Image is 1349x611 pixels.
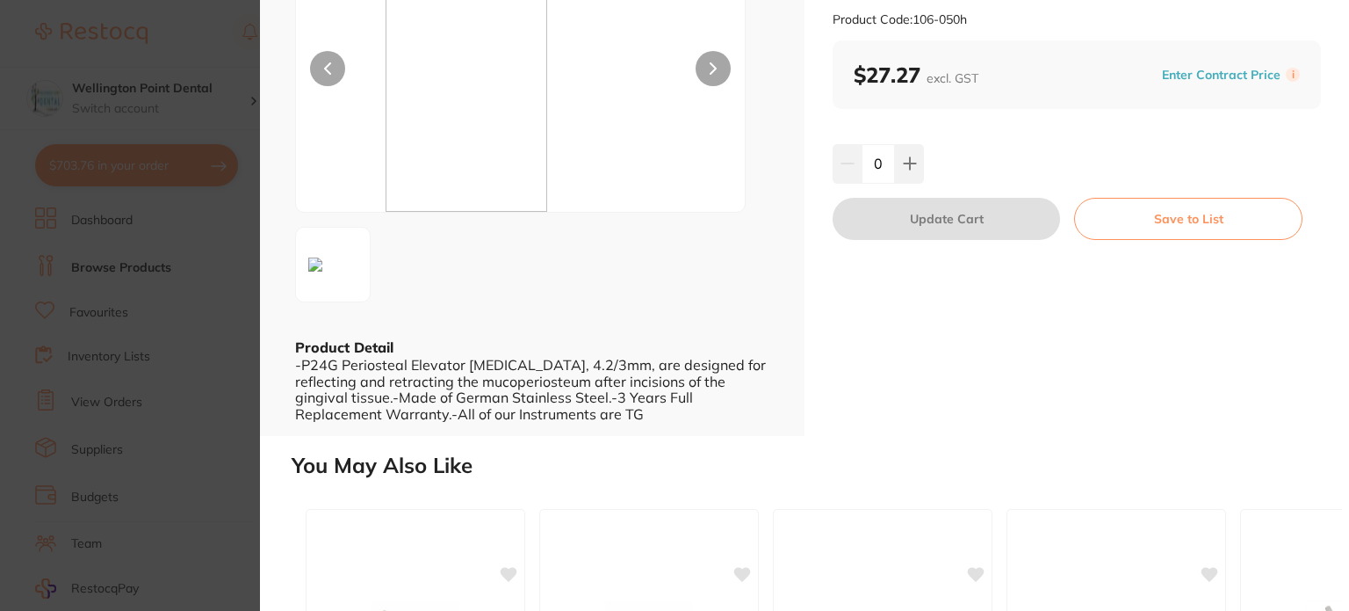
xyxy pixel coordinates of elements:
[854,62,978,88] b: $27.27
[1157,67,1286,84] button: Enter Contract Price
[301,251,329,279] img: SC5qcGc
[833,12,967,27] small: Product Code: 106-050h
[1286,68,1300,82] label: i
[295,357,769,422] div: -P24G Periosteal Elevator [MEDICAL_DATA], 4.2/3mm, are designed for reflecting and retracting the...
[833,198,1060,240] button: Update Cart
[927,70,978,86] span: excl. GST
[295,338,393,356] b: Product Detail
[292,454,1342,478] h2: You May Also Like
[1074,198,1302,240] button: Save to List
